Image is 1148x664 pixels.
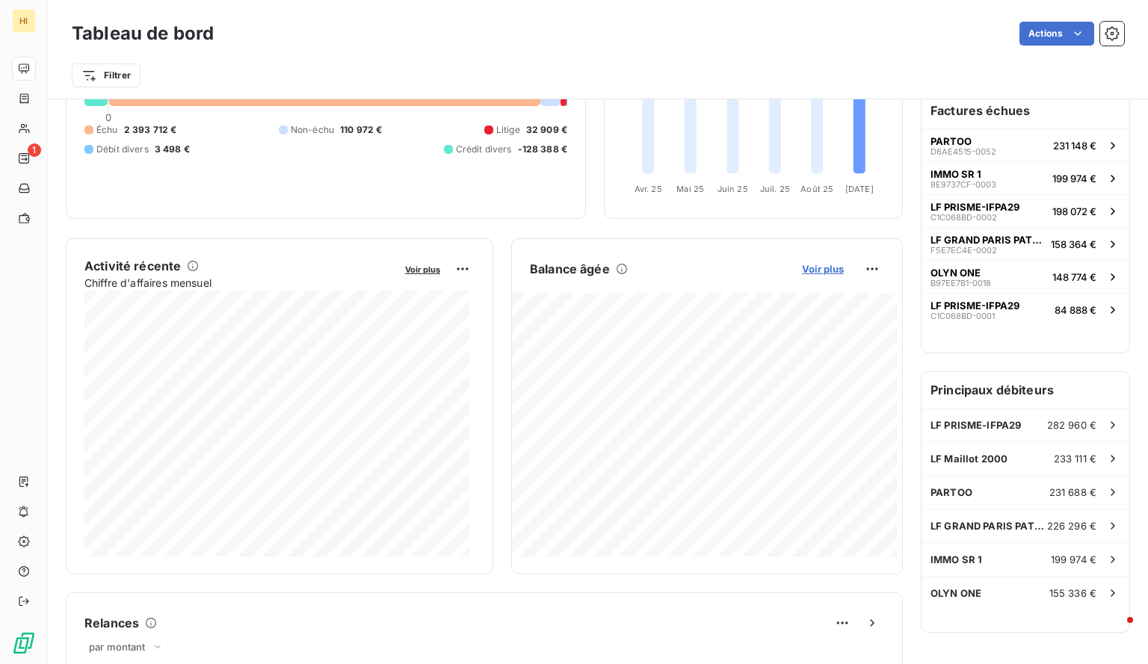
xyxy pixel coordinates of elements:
h6: Factures échues [922,93,1129,128]
span: Crédit divers [456,143,512,156]
div: HI [12,9,36,33]
button: LF PRISME-IFPA29C1C068BD-000184 888 € [922,293,1129,326]
span: 8E9737CF-0003 [931,180,996,189]
span: LF PRISME-IFPA29 [931,300,1019,311]
tspan: Avr. 25 [635,184,662,194]
span: IMMO SR 1 [931,553,982,565]
button: Filtrer [72,63,141,87]
tspan: Août 25 [800,184,833,194]
span: 199 974 € [1052,173,1096,184]
span: Voir plus [802,263,844,275]
span: Litige [496,123,520,137]
button: Voir plus [797,262,848,276]
span: Débit divers [96,143,149,156]
button: Actions [1019,22,1094,46]
span: 84 888 € [1055,304,1096,316]
button: LF PRISME-IFPA29C1C068BD-0002198 072 € [922,194,1129,227]
span: 3 498 € [155,143,190,156]
span: 2 393 712 € [124,123,177,137]
span: 282 960 € [1047,419,1096,431]
h6: Relances [84,614,139,632]
span: PARTOO [931,135,972,147]
h6: Balance âgée [530,260,610,278]
span: Voir plus [405,264,440,275]
span: Chiffre d'affaires mensuel [84,275,395,291]
span: Échu [96,123,118,137]
button: PARTOOD6AE4515-0052231 148 € [922,128,1129,161]
span: 158 364 € [1051,238,1096,250]
tspan: Juin 25 [717,184,748,194]
span: OLYN ONE [931,267,981,279]
button: Voir plus [401,262,445,276]
span: PARTOO [931,486,972,498]
span: 148 774 € [1052,271,1096,283]
span: 199 974 € [1051,553,1096,565]
span: C1C068BD-0001 [931,311,995,320]
tspan: [DATE] [845,184,874,194]
h6: Activité récente [84,257,181,275]
span: 231 688 € [1049,486,1096,498]
span: LF GRAND PARIS PATRIMOINE - IFPA28 [931,234,1045,246]
button: OLYN ONEB97EE7B1-0018148 774 € [922,260,1129,293]
span: 32 909 € [526,123,567,137]
span: OLYN ONE [931,587,981,599]
span: 231 148 € [1053,140,1096,152]
iframe: Intercom live chat [1097,613,1133,649]
span: C1C068BD-0002 [931,213,997,222]
span: 226 296 € [1047,520,1096,532]
span: LF PRISME-IFPA29 [931,201,1019,213]
img: Logo LeanPay [12,631,36,655]
span: LF PRISME-IFPA29 [931,419,1021,431]
h3: Tableau de bord [72,20,214,47]
span: 1 [28,143,41,157]
span: F5E7EC4E-0002 [931,246,997,255]
tspan: Mai 25 [676,184,704,194]
h6: Principaux débiteurs [922,372,1129,408]
span: Non-échu [291,123,334,137]
span: -128 388 € [518,143,568,156]
span: IMMO SR 1 [931,168,981,180]
span: 233 111 € [1054,453,1096,465]
span: 198 072 € [1052,205,1096,217]
span: 155 336 € [1049,587,1096,599]
span: B97EE7B1-0018 [931,279,991,288]
tspan: Juil. 25 [760,184,790,194]
button: LF GRAND PARIS PATRIMOINE - IFPA28F5E7EC4E-0002158 364 € [922,227,1129,260]
span: LF GRAND PARIS PATRIMOINE - IFPA28 [931,520,1047,532]
span: 110 972 € [340,123,382,137]
button: IMMO SR 18E9737CF-0003199 974 € [922,161,1129,194]
span: par montant [89,641,146,653]
span: LF Maillot 2000 [931,453,1007,465]
span: D6AE4515-0052 [931,147,996,156]
span: 0 [105,111,111,123]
